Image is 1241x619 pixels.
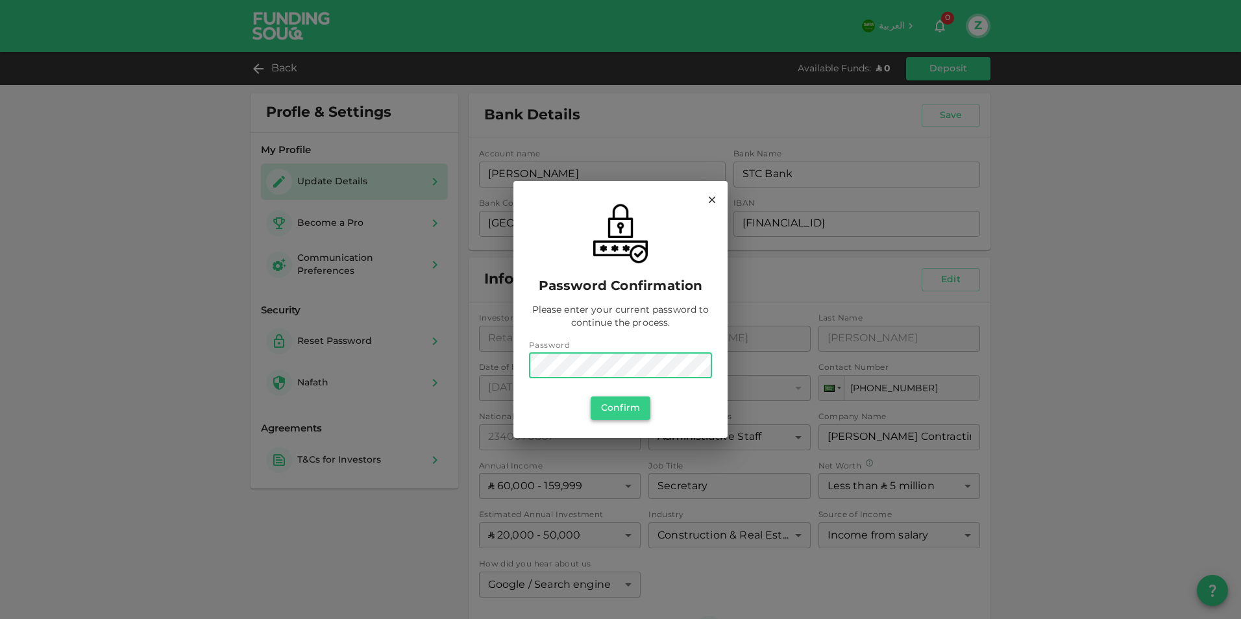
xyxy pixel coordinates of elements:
[529,342,570,350] span: Password
[529,352,712,378] input: password
[584,197,657,270] img: ConfirmPasswordImage
[539,278,703,296] span: Password confirmation
[529,304,712,330] span: Please enter your current password to continue the process.
[591,396,650,420] button: Confirm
